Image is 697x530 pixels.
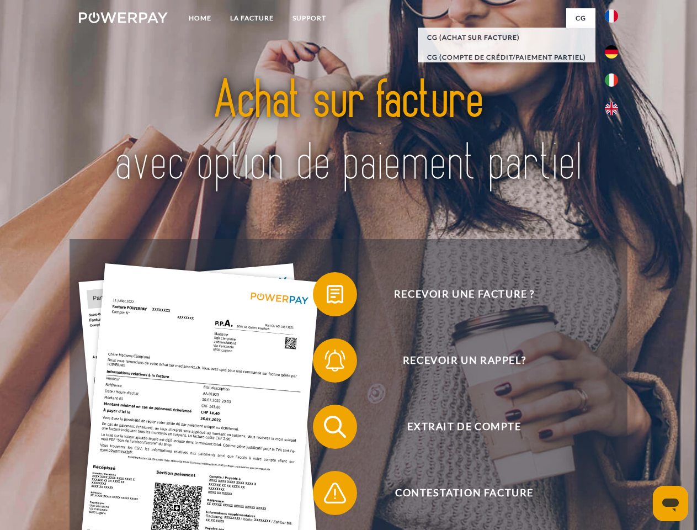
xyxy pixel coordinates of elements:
[313,272,600,316] button: Recevoir une facture ?
[329,405,599,449] span: Extrait de compte
[179,8,221,28] a: Home
[329,338,599,383] span: Recevoir un rappel?
[605,45,618,59] img: de
[313,471,600,515] button: Contestation Facture
[321,479,349,507] img: qb_warning.svg
[221,8,283,28] a: LA FACTURE
[418,47,595,67] a: CG (Compte de crédit/paiement partiel)
[313,405,600,449] button: Extrait de compte
[321,280,349,308] img: qb_bill.svg
[566,8,595,28] a: CG
[321,347,349,374] img: qb_bell.svg
[653,486,688,521] iframe: Bouton de lancement de la fenêtre de messagerie
[329,272,599,316] span: Recevoir une facture ?
[605,9,618,23] img: fr
[605,102,618,115] img: en
[313,338,600,383] button: Recevoir un rappel?
[418,28,595,47] a: CG (achat sur facture)
[283,8,336,28] a: Support
[79,12,168,23] img: logo-powerpay-white.svg
[105,53,592,211] img: title-powerpay_fr.svg
[605,73,618,87] img: it
[321,413,349,441] img: qb_search.svg
[329,471,599,515] span: Contestation Facture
